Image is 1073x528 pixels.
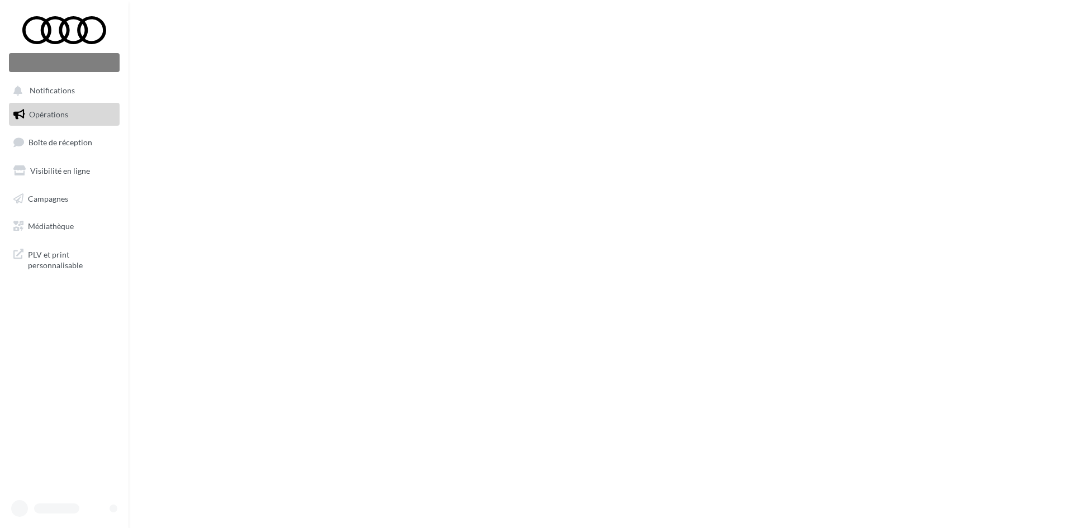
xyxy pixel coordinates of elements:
a: Boîte de réception [7,130,122,154]
span: Médiathèque [28,221,74,231]
a: Visibilité en ligne [7,159,122,183]
span: Visibilité en ligne [30,166,90,175]
div: Nouvelle campagne [9,53,120,72]
a: PLV et print personnalisable [7,242,122,275]
span: Notifications [30,86,75,96]
a: Médiathèque [7,215,122,238]
span: Opérations [29,110,68,119]
span: PLV et print personnalisable [28,247,115,271]
a: Opérations [7,103,122,126]
a: Campagnes [7,187,122,211]
span: Boîte de réception [29,137,92,147]
span: Campagnes [28,193,68,203]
